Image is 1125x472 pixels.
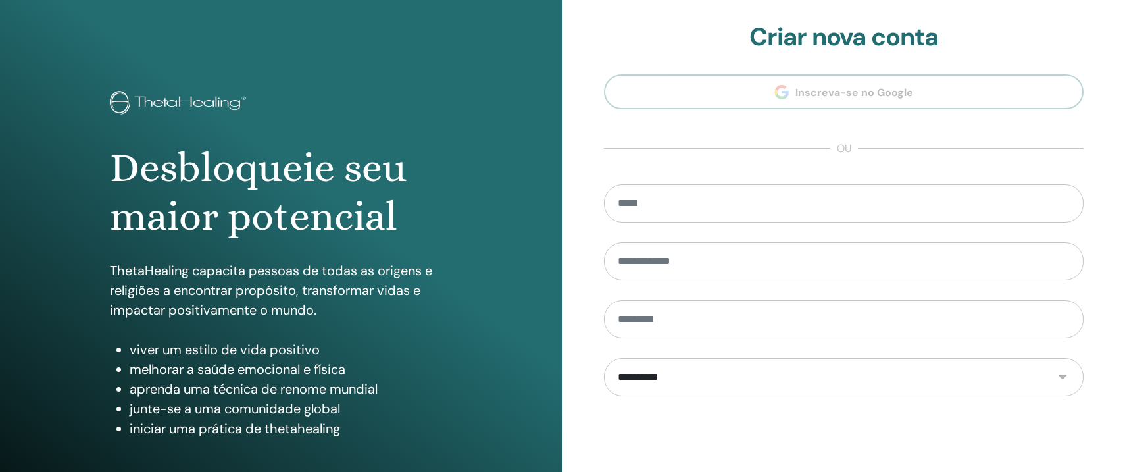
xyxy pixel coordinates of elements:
li: melhorar a saúde emocional e física [130,359,452,379]
h1: Desbloqueie seu maior potencial [110,144,452,242]
iframe: reCAPTCHA [744,416,944,467]
h2: Criar nova conta [604,22,1084,53]
li: aprenda uma técnica de renome mundial [130,379,452,399]
span: ou [830,141,858,157]
li: junte-se a uma comunidade global [130,399,452,419]
p: ThetaHealing capacita pessoas de todas as origens e religiões a encontrar propósito, transformar ... [110,261,452,320]
li: iniciar uma prática de thetahealing [130,419,452,438]
li: viver um estilo de vida positivo [130,340,452,359]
